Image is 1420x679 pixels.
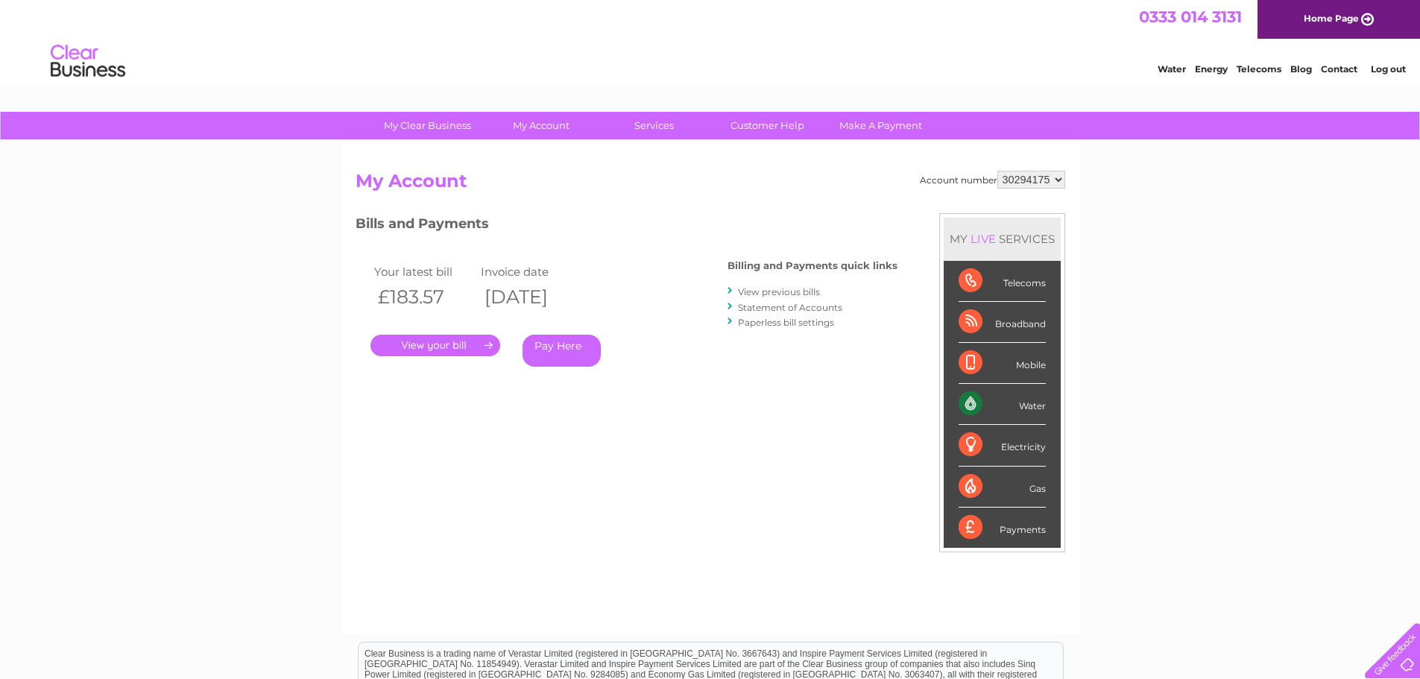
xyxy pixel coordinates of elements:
[959,425,1046,466] div: Electricity
[944,218,1061,260] div: MY SERVICES
[479,112,602,139] a: My Account
[1237,63,1281,75] a: Telecoms
[738,286,820,297] a: View previous bills
[819,112,942,139] a: Make A Payment
[728,260,897,271] h4: Billing and Payments quick links
[1321,63,1357,75] a: Contact
[968,232,999,246] div: LIVE
[959,261,1046,302] div: Telecoms
[959,467,1046,508] div: Gas
[523,335,601,367] a: Pay Here
[593,112,716,139] a: Services
[1371,63,1406,75] a: Log out
[738,302,842,313] a: Statement of Accounts
[1139,7,1242,26] a: 0333 014 3131
[1290,63,1312,75] a: Blog
[959,384,1046,425] div: Water
[477,262,584,282] td: Invoice date
[706,112,829,139] a: Customer Help
[1195,63,1228,75] a: Energy
[370,335,500,356] a: .
[959,508,1046,548] div: Payments
[1158,63,1186,75] a: Water
[959,302,1046,343] div: Broadband
[477,282,584,312] th: [DATE]
[356,171,1065,199] h2: My Account
[959,343,1046,384] div: Mobile
[359,8,1063,72] div: Clear Business is a trading name of Verastar Limited (registered in [GEOGRAPHIC_DATA] No. 3667643...
[738,317,834,328] a: Paperless bill settings
[50,39,126,84] img: logo.png
[370,262,478,282] td: Your latest bill
[356,213,897,239] h3: Bills and Payments
[920,171,1065,189] div: Account number
[370,282,478,312] th: £183.57
[366,112,489,139] a: My Clear Business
